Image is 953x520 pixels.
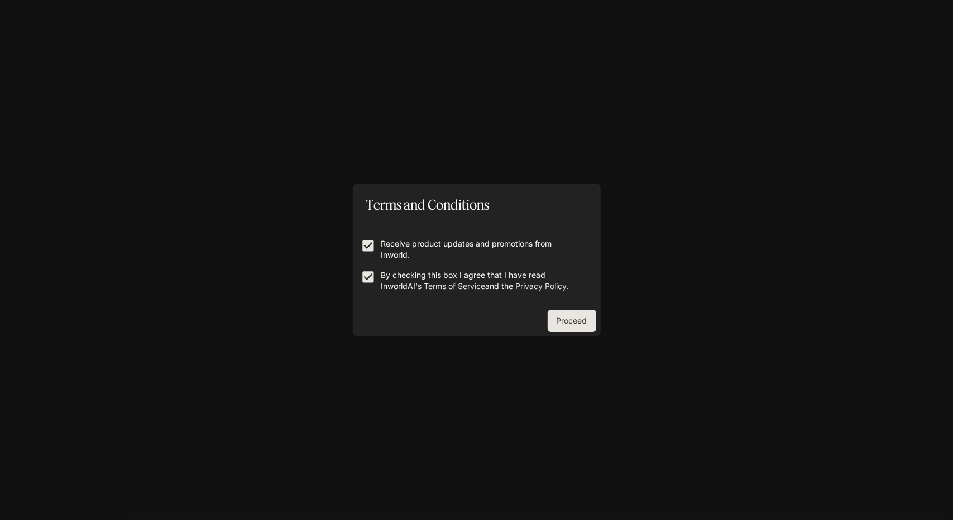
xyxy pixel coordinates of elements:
[548,310,596,332] button: Proceed
[381,238,582,261] p: Receive product updates and promotions from Inworld.
[381,269,582,292] p: By checking this box I agree that I have read InworldAI's and the .
[515,281,566,291] a: Privacy Policy
[366,195,490,215] p: Terms and Conditions
[424,281,485,291] a: Terms of Service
